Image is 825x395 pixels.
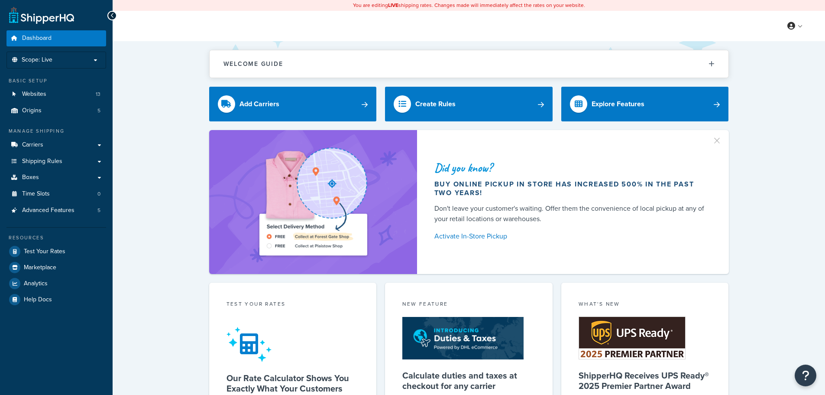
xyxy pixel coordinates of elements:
span: Analytics [24,280,48,287]
div: Create Rules [415,98,456,110]
span: Shipping Rules [22,158,62,165]
li: Time Slots [6,186,106,202]
li: Websites [6,86,106,102]
a: Analytics [6,276,106,291]
span: Marketplace [24,264,56,271]
img: ad-shirt-map-b0359fc47e01cab431d101c4b569394f6a03f54285957d908178d52f29eb9668.png [235,143,391,261]
span: Dashboard [22,35,52,42]
span: Websites [22,91,46,98]
span: 5 [97,207,100,214]
li: Advanced Features [6,202,106,219]
div: Manage Shipping [6,127,106,135]
button: Welcome Guide [210,50,728,78]
a: Websites13 [6,86,106,102]
a: Time Slots0 [6,186,106,202]
span: Test Your Rates [24,248,65,255]
span: Advanced Features [22,207,74,214]
span: 0 [97,190,100,198]
h5: ShipperHQ Receives UPS Ready® 2025 Premier Partner Award [579,370,712,391]
a: Add Carriers [209,87,377,121]
div: What's New [579,300,712,310]
a: Carriers [6,137,106,153]
b: LIVE [388,1,398,9]
span: 13 [96,91,100,98]
div: Add Carriers [239,98,279,110]
a: Create Rules [385,87,553,121]
span: 5 [97,107,100,114]
a: Test Your Rates [6,244,106,259]
span: Help Docs [24,296,52,304]
a: Origins5 [6,103,106,119]
button: Open Resource Center [795,365,816,386]
div: Don't leave your customer's waiting. Offer them the convenience of local pickup at any of your re... [434,203,708,224]
span: Origins [22,107,42,114]
a: Dashboard [6,30,106,46]
div: Resources [6,234,106,242]
a: Boxes [6,170,106,186]
a: Help Docs [6,292,106,307]
div: Basic Setup [6,77,106,85]
li: Origins [6,103,106,119]
a: Marketplace [6,260,106,275]
div: Explore Features [592,98,644,110]
a: Activate In-Store Pickup [434,230,708,242]
span: Scope: Live [22,56,52,64]
div: Buy online pickup in store has increased 500% in the past two years! [434,180,708,197]
h5: Calculate duties and taxes at checkout for any carrier [402,370,535,391]
div: Did you know? [434,162,708,174]
div: Test your rates [226,300,359,310]
a: Advanced Features5 [6,202,106,219]
span: Boxes [22,174,39,181]
h2: Welcome Guide [223,61,283,67]
a: Explore Features [561,87,729,121]
span: Carriers [22,141,43,149]
div: New Feature [402,300,535,310]
a: Shipping Rules [6,153,106,170]
span: Time Slots [22,190,50,198]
